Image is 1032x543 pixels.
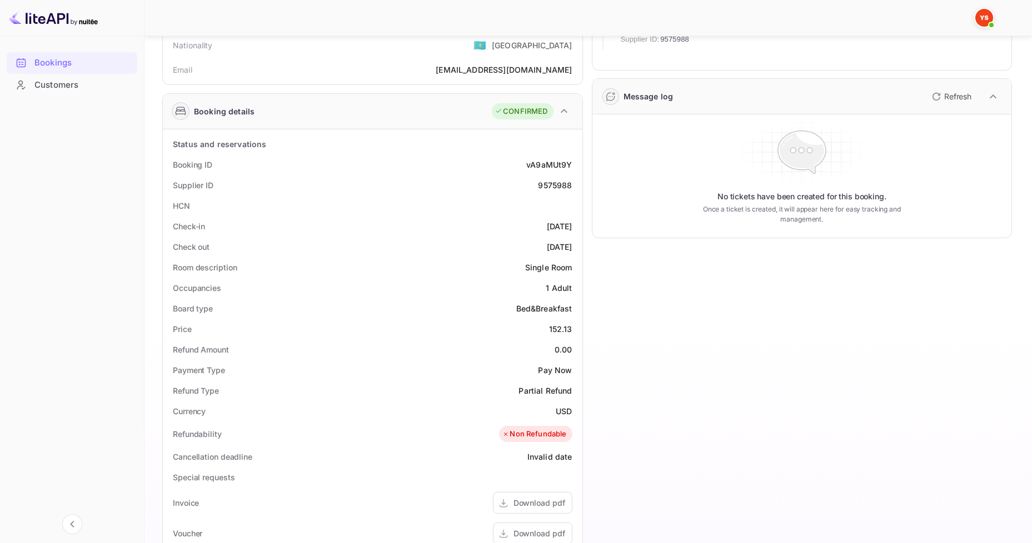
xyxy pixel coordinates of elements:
div: Occupancies [173,282,221,294]
button: Refresh [925,88,976,105]
div: 9575988 [538,179,572,191]
div: Supplier ID [173,179,213,191]
p: No tickets have been created for this booking. [717,191,886,202]
div: USD [556,405,572,417]
div: Bookings [7,52,137,74]
div: Check-in [173,220,205,232]
span: 9575988 [660,34,689,45]
div: Cancellation deadline [173,451,252,462]
p: Once a ticket is created, it will appear here for easy tracking and management. [689,204,915,224]
div: Special requests [173,471,235,483]
div: Customers [7,74,137,96]
div: Refund Type [173,385,219,396]
div: Invalid date [527,451,572,462]
a: Bookings [7,52,137,73]
div: Customers [34,79,132,92]
img: Yandex Support [975,9,993,27]
div: Partial Refund [519,385,572,396]
div: [DATE] [547,220,572,232]
div: Pay Now [538,364,572,376]
div: Invoice [173,497,199,509]
div: Payment Type [173,364,225,376]
div: 152.13 [549,323,572,335]
div: Check out [173,241,210,253]
div: Message log [624,90,674,102]
div: Status and reservations [173,138,266,150]
div: Board type [173,303,213,314]
div: Room description [173,262,237,273]
div: Bed&Breakfast [516,303,572,314]
img: LiteAPI logo [9,9,98,27]
div: Voucher [173,527,202,539]
button: Collapse navigation [62,514,82,534]
div: Bookings [34,57,132,69]
div: [EMAIL_ADDRESS][DOMAIN_NAME] [436,64,572,76]
div: Booking ID [173,159,212,170]
div: Currency [173,405,206,417]
div: 0.00 [555,344,572,355]
span: Supplier ID: [621,34,660,45]
div: vA9aMUt9Y [526,159,572,170]
div: Refundability [173,428,222,440]
div: HCN [173,200,190,212]
div: Non Refundable [502,429,566,440]
div: [GEOGRAPHIC_DATA] [492,39,572,51]
span: United States [473,35,486,55]
div: Single Room [525,262,572,273]
div: 1 Adult [546,282,572,294]
div: Refund Amount [173,344,229,355]
div: Price [173,323,192,335]
div: Booking details [194,105,255,117]
div: [DATE] [547,241,572,253]
div: Email [173,64,192,76]
a: Customers [7,74,137,95]
p: Refresh [944,90,971,102]
div: Download pdf [513,497,565,509]
div: Nationality [173,39,213,51]
div: Download pdf [513,527,565,539]
div: CONFIRMED [495,106,547,117]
